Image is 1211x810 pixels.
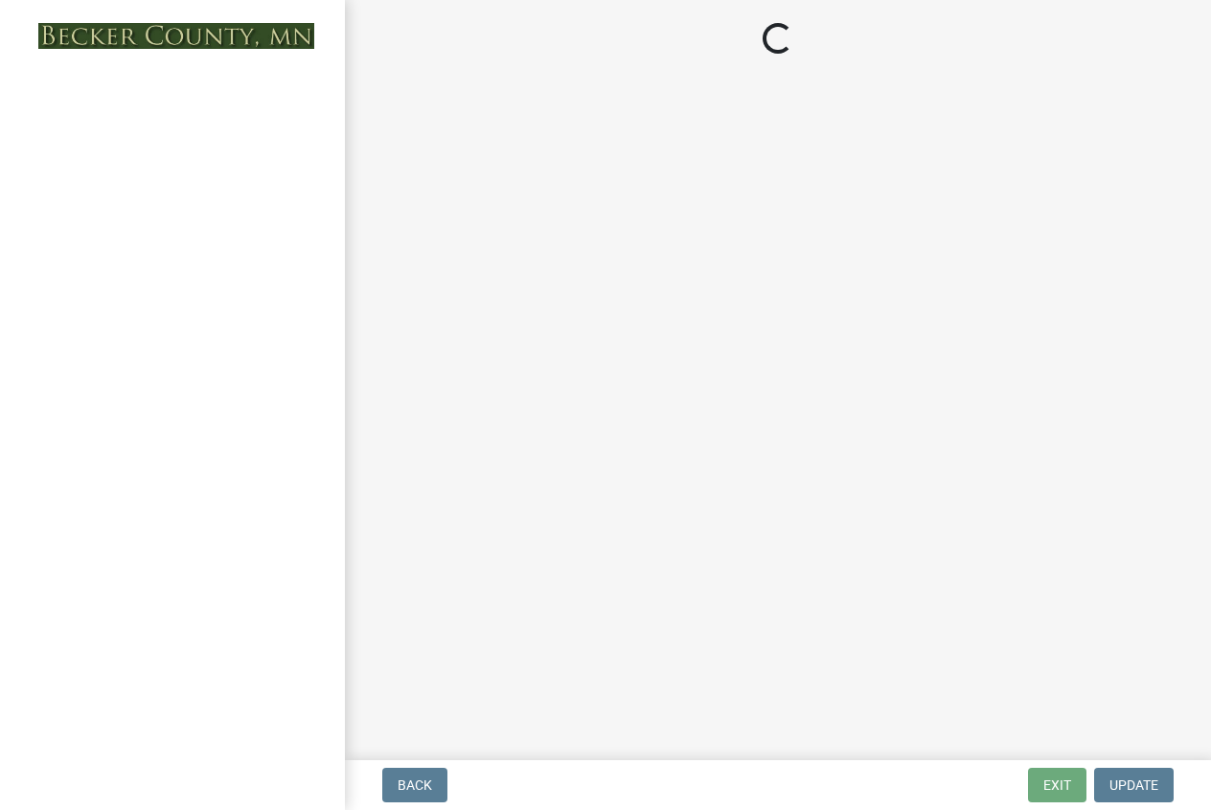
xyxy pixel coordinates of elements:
button: Update [1094,768,1174,802]
span: Update [1109,777,1158,793]
button: Exit [1028,768,1086,802]
span: Back [398,777,432,793]
button: Back [382,768,447,802]
img: Becker County, Minnesota [38,23,314,49]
